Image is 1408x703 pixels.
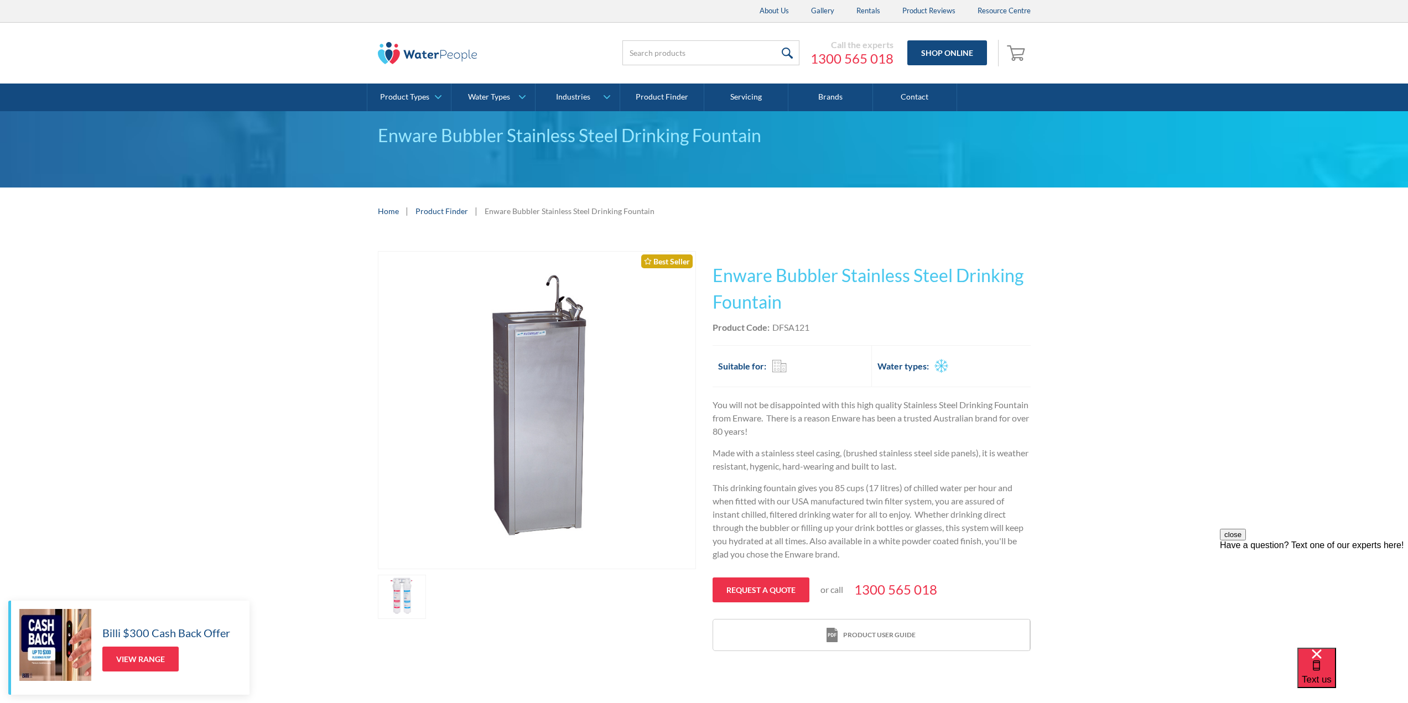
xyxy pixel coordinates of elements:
[102,624,230,641] h5: Billi $300 Cash Back Offer
[810,39,893,50] div: Call the experts
[451,84,535,111] a: Water Types
[713,398,1031,438] p: You will not be disappointed with this high quality Stainless Steel Drinking Fountain from Enware...
[19,609,91,681] img: Billi $300 Cash Back Offer
[380,92,429,102] div: Product Types
[536,84,619,111] a: Industries
[485,205,654,217] div: Enware Bubbler Stainless Steel Drinking Fountain
[713,262,1031,315] h1: Enware Bubbler Stainless Steel Drinking Fountain
[843,630,916,640] div: Product user guide
[378,252,695,569] img: Enware Bubbler Stainless Steel Drinking Fountain
[1220,529,1408,662] iframe: podium webchat widget prompt
[1004,40,1031,66] a: Open empty cart
[378,205,399,217] a: Home
[404,204,410,217] div: |
[713,481,1031,561] p: This drinking fountain gives you 85 cups (17 litres) of chilled water per hour and when fitted wi...
[820,583,843,596] p: or call
[1297,648,1408,703] iframe: podium webchat widget bubble
[102,647,179,671] a: View Range
[378,42,477,64] img: The Water People
[620,84,704,111] a: Product Finder
[713,577,809,602] a: Request a quote
[704,84,788,111] a: Servicing
[378,251,696,569] a: open lightbox
[772,321,809,334] div: DFSA121
[907,40,987,65] a: Shop Online
[854,580,937,600] a: 1300 565 018
[877,360,929,373] h2: Water types:
[827,628,838,643] img: print icon
[378,122,1031,149] div: Enware Bubbler Stainless Steel Drinking Fountain
[474,204,479,217] div: |
[718,360,766,373] h2: Suitable for:
[1007,44,1028,61] img: shopping cart
[468,92,510,102] div: Water Types
[713,446,1031,473] p: Made with a stainless steel casing, (brushed stainless steel side panels), it is weather resistan...
[367,84,451,111] a: Product Types
[415,205,468,217] a: Product Finder
[810,50,893,67] a: 1300 565 018
[873,84,957,111] a: Contact
[622,40,799,65] input: Search products
[788,84,872,111] a: Brands
[713,322,770,332] strong: Product Code:
[641,254,693,268] div: Best Seller
[378,575,427,619] a: open lightbox
[556,92,590,102] div: Industries
[713,619,1030,651] a: print iconProduct user guide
